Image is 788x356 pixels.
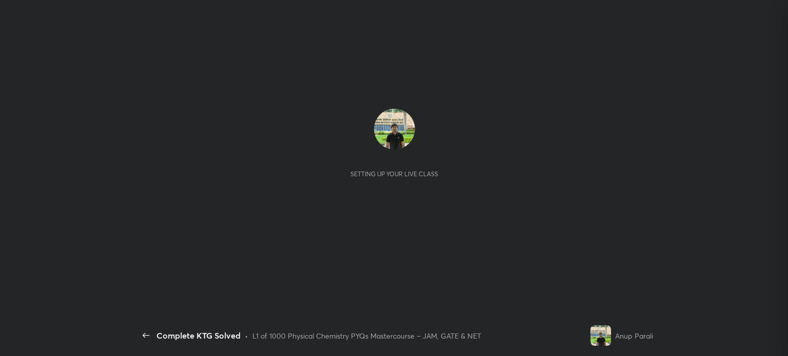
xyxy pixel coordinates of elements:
img: 2782fdca8abe4be7a832ca4e3fcd32a4.jpg [374,109,415,150]
div: L1 of 1000 Physical Chemistry PYQs Mastercourse – JAM, GATE & NET [252,330,481,341]
img: 2782fdca8abe4be7a832ca4e3fcd32a4.jpg [590,325,611,346]
div: Anup Parali [615,330,653,341]
div: Complete KTG Solved [156,329,241,342]
div: Setting up your live class [350,170,438,178]
div: • [245,330,248,341]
